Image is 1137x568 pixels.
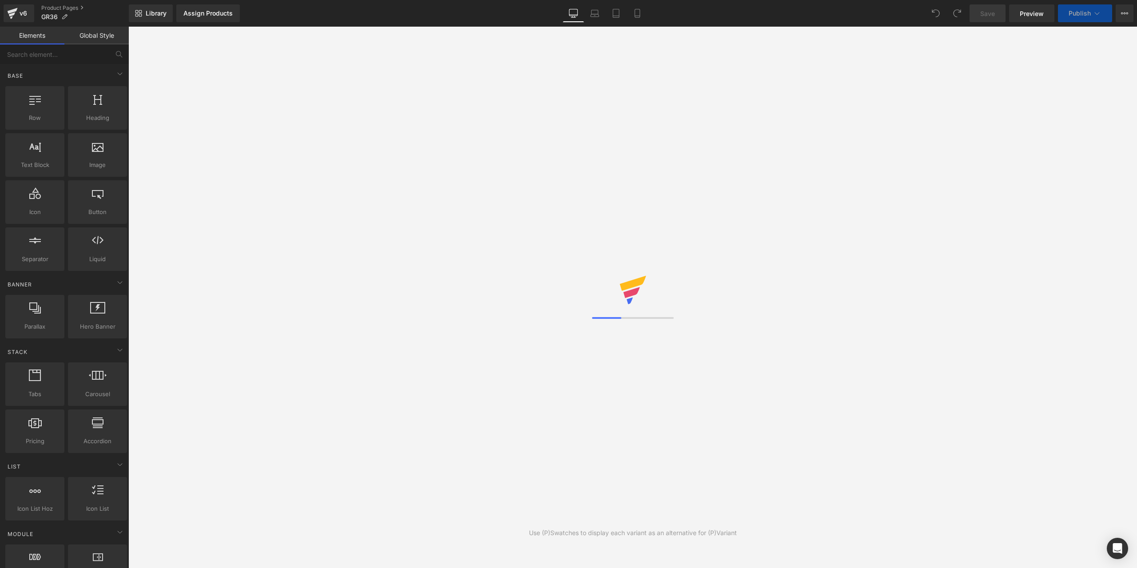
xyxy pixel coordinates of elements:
[584,4,605,22] a: Laptop
[1069,10,1091,17] span: Publish
[8,207,62,217] span: Icon
[8,113,62,123] span: Row
[71,160,124,170] span: Image
[8,437,62,446] span: Pricing
[1058,4,1112,22] button: Publish
[1116,4,1133,22] button: More
[4,4,34,22] a: v6
[183,10,233,17] div: Assign Products
[71,254,124,264] span: Liquid
[529,528,737,538] div: Use (P)Swatches to display each variant as an alternative for (P)Variant
[1107,538,1128,559] div: Open Intercom Messenger
[7,71,24,80] span: Base
[71,113,124,123] span: Heading
[71,207,124,217] span: Button
[627,4,648,22] a: Mobile
[18,8,29,19] div: v6
[927,4,945,22] button: Undo
[8,322,62,331] span: Parallax
[8,504,62,513] span: Icon List Hoz
[1009,4,1054,22] a: Preview
[1020,9,1044,18] span: Preview
[146,9,167,17] span: Library
[605,4,627,22] a: Tablet
[7,462,22,471] span: List
[64,27,129,44] a: Global Style
[41,4,129,12] a: Product Pages
[71,322,124,331] span: Hero Banner
[71,437,124,446] span: Accordion
[41,13,58,20] span: GR36
[71,504,124,513] span: Icon List
[563,4,584,22] a: Desktop
[8,389,62,399] span: Tabs
[948,4,966,22] button: Redo
[980,9,995,18] span: Save
[8,160,62,170] span: Text Block
[7,530,34,538] span: Module
[71,389,124,399] span: Carousel
[7,280,33,289] span: Banner
[8,254,62,264] span: Separator
[7,348,28,356] span: Stack
[129,4,173,22] a: New Library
